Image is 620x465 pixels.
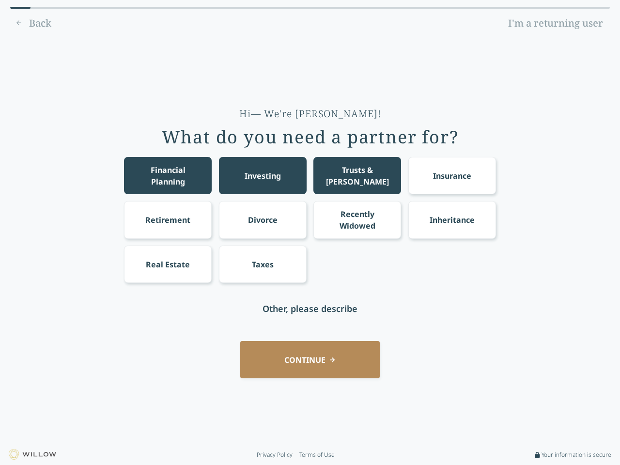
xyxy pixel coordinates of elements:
[252,259,274,270] div: Taxes
[257,451,293,459] a: Privacy Policy
[248,214,278,226] div: Divorce
[501,15,610,31] a: I'm a returning user
[245,170,281,182] div: Investing
[433,170,471,182] div: Insurance
[145,214,190,226] div: Retirement
[323,208,392,232] div: Recently Widowed
[162,127,459,147] div: What do you need a partner for?
[133,164,203,187] div: Financial Planning
[263,302,357,315] div: Other, please describe
[323,164,392,187] div: Trusts & [PERSON_NAME]
[239,107,381,121] div: Hi— We're [PERSON_NAME]!
[299,451,335,459] a: Terms of Use
[240,341,380,378] button: CONTINUE
[9,449,56,460] img: Willow logo
[542,451,611,459] span: Your information is secure
[146,259,190,270] div: Real Estate
[10,7,31,9] div: 0% complete
[430,214,475,226] div: Inheritance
